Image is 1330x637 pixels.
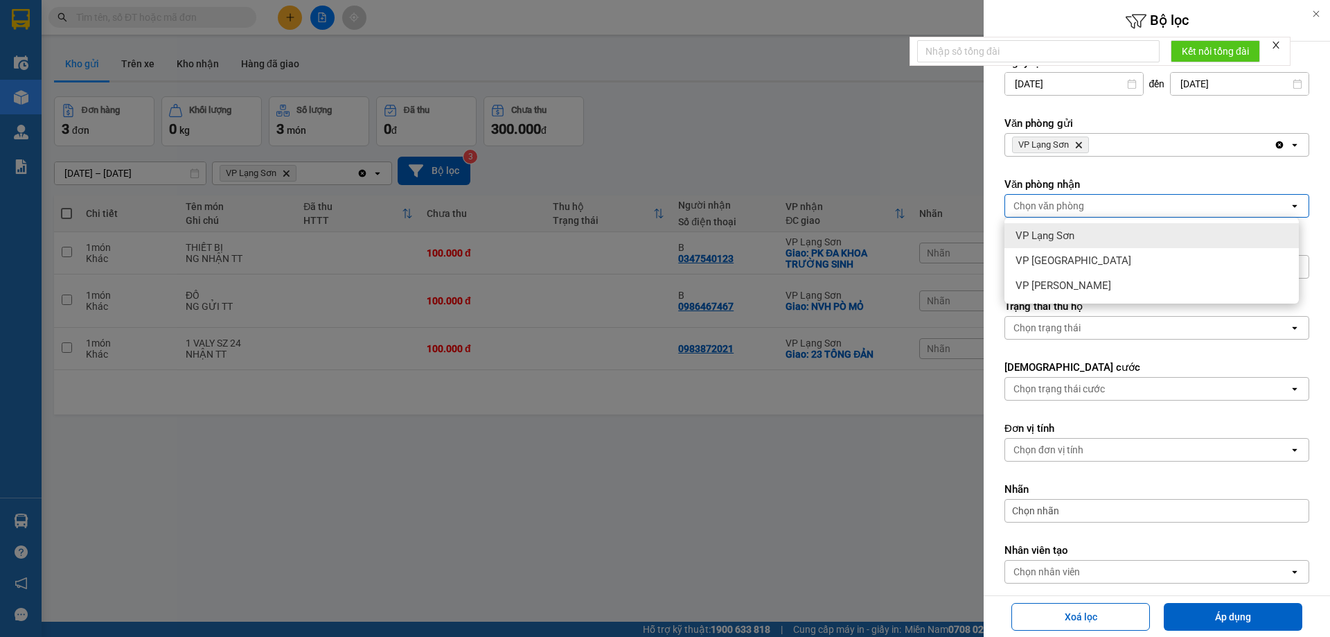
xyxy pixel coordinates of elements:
label: Văn phòng nhận [1004,177,1309,191]
input: Select a date. [1005,73,1143,95]
span: VP [GEOGRAPHIC_DATA] [1016,254,1131,268]
div: Chọn đơn vị tính [1013,443,1083,457]
input: Select a date. [1171,73,1309,95]
span: VP Lạng Sơn [1018,139,1069,150]
span: VP Lạng Sơn [1016,229,1074,243]
button: Xoá lọc [1011,603,1150,631]
svg: Delete [1074,141,1083,149]
svg: open [1289,566,1300,577]
button: Kết nối tổng đài [1171,40,1260,62]
div: Chọn trạng thái cước [1013,382,1105,396]
svg: open [1289,139,1300,150]
span: close [1271,40,1281,50]
span: Kết nối tổng đài [1182,44,1249,59]
label: Đơn vị tính [1004,421,1309,435]
span: VP Lạng Sơn, close by backspace [1012,137,1089,153]
span: đến [1149,77,1165,91]
div: Chọn trạng thái [1013,321,1081,335]
svg: open [1289,322,1300,333]
span: VP [PERSON_NAME] [1016,279,1111,293]
svg: open [1289,444,1300,455]
label: Văn phòng gửi [1004,116,1309,130]
label: Nhân viên tạo [1004,543,1309,557]
svg: Clear all [1274,139,1285,150]
label: Nhãn [1004,482,1309,496]
input: Selected VP Lạng Sơn. [1092,138,1093,152]
span: Chọn nhãn [1012,504,1059,518]
ul: Menu [1004,218,1299,304]
svg: open [1289,200,1300,211]
div: Chọn văn phòng [1013,199,1084,213]
input: Nhập số tổng đài [917,40,1160,62]
label: [DEMOGRAPHIC_DATA] cước [1004,360,1309,374]
button: Áp dụng [1164,603,1302,631]
div: Chọn nhân viên [1013,565,1080,579]
h6: Bộ lọc [984,10,1330,32]
label: Trạng thái thu hộ [1004,299,1309,313]
svg: open [1289,383,1300,394]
